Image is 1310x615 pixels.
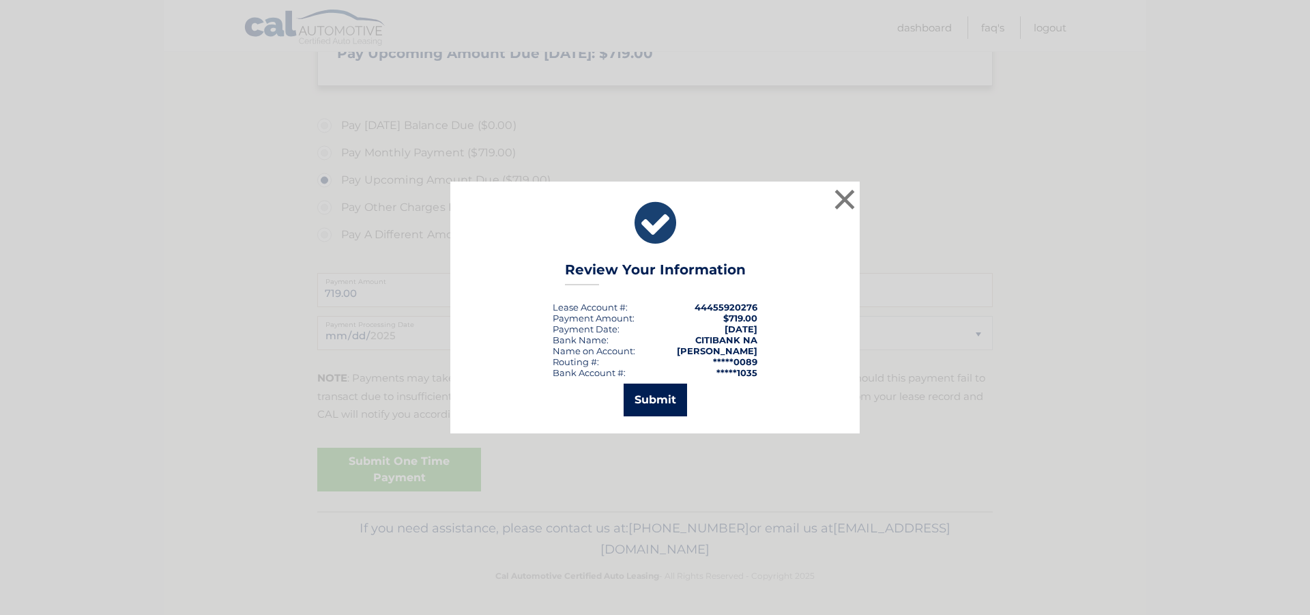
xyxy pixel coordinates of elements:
button: Submit [624,384,687,416]
strong: 44455920276 [695,302,757,313]
span: Payment Date [553,324,617,334]
div: Bank Name: [553,334,609,345]
div: : [553,324,620,334]
div: Payment Amount: [553,313,635,324]
span: [DATE] [725,324,757,334]
div: Lease Account #: [553,302,628,313]
h3: Review Your Information [565,261,746,285]
button: × [831,186,858,213]
div: Bank Account #: [553,367,626,378]
div: Name on Account: [553,345,635,356]
strong: CITIBANK NA [695,334,757,345]
strong: [PERSON_NAME] [677,345,757,356]
span: $719.00 [723,313,757,324]
div: Routing #: [553,356,599,367]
